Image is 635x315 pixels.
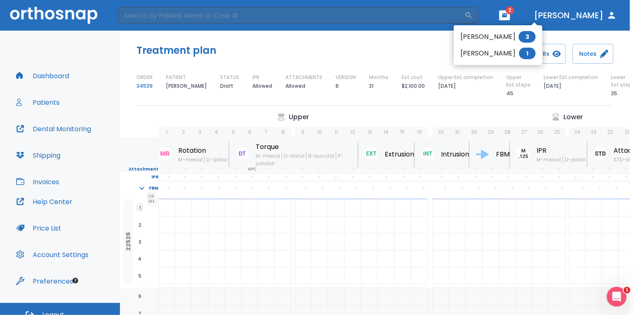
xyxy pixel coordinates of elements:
li: [PERSON_NAME] [454,45,542,62]
li: [PERSON_NAME] [454,29,542,45]
iframe: Intercom live chat [607,287,627,307]
span: 3 [519,31,536,43]
span: 1 [624,287,630,293]
span: 1 [519,48,536,59]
